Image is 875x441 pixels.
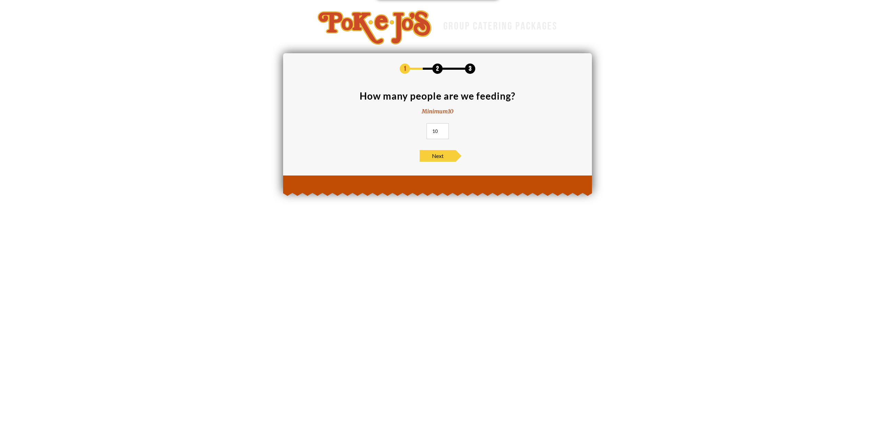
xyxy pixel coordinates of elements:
div: Minimum 10 [422,108,453,115]
span: Next [420,150,456,162]
div: How many people are we feeding? [360,91,515,101]
span: 1 [400,64,410,74]
span: 3 [465,64,475,74]
img: logo-34603ddf.svg [318,10,431,45]
span: 2 [432,64,443,74]
div: GROUP CATERING PACKAGES [438,18,558,31]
